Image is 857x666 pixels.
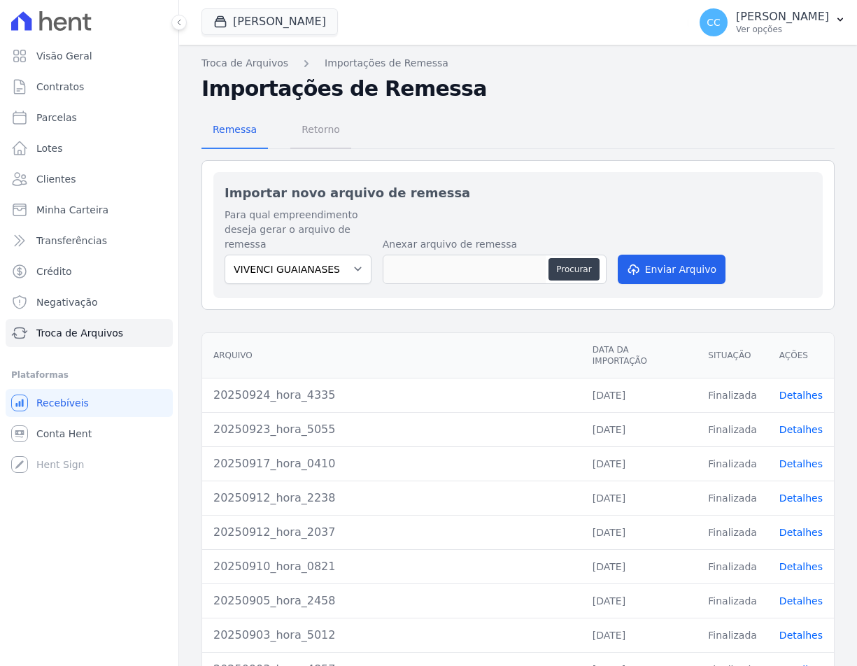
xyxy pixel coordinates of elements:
td: [DATE] [581,378,697,412]
button: Enviar Arquivo [618,255,725,284]
th: Situação [697,333,768,378]
span: Contratos [36,80,84,94]
span: Retorno [293,115,348,143]
label: Para qual empreendimento deseja gerar o arquivo de remessa [225,208,371,252]
nav: Tab selector [201,113,351,149]
td: Finalizada [697,583,768,618]
td: [DATE] [581,583,697,618]
td: Finalizada [697,618,768,652]
div: 20250910_hora_0821 [213,558,570,575]
td: Finalizada [697,481,768,515]
a: Contratos [6,73,173,101]
td: [DATE] [581,618,697,652]
a: Detalhes [779,424,823,435]
a: Troca de Arquivos [201,56,288,71]
td: Finalizada [697,446,768,481]
td: [DATE] [581,481,697,515]
h2: Importar novo arquivo de remessa [225,183,812,202]
span: Lotes [36,141,63,155]
th: Arquivo [202,333,581,378]
button: [PERSON_NAME] [201,8,338,35]
th: Ações [768,333,834,378]
p: Ver opções [736,24,829,35]
a: Troca de Arquivos [6,319,173,347]
button: Procurar [548,258,599,281]
a: Remessa [201,113,268,149]
td: [DATE] [581,412,697,446]
h2: Importações de Remessa [201,76,835,101]
div: 20250912_hora_2037 [213,524,570,541]
span: Minha Carteira [36,203,108,217]
span: Recebíveis [36,396,89,410]
div: 20250923_hora_5055 [213,421,570,438]
td: Finalizada [697,412,768,446]
a: Detalhes [779,390,823,401]
a: Minha Carteira [6,196,173,224]
a: Detalhes [779,561,823,572]
a: Retorno [290,113,351,149]
td: Finalizada [697,549,768,583]
span: Crédito [36,264,72,278]
div: 20250912_hora_2238 [213,490,570,506]
td: [DATE] [581,446,697,481]
a: Detalhes [779,527,823,538]
a: Detalhes [779,630,823,641]
span: Clientes [36,172,76,186]
td: Finalizada [697,515,768,549]
a: Parcelas [6,104,173,132]
span: Conta Hent [36,427,92,441]
span: Parcelas [36,111,77,125]
div: 20250924_hora_4335 [213,387,570,404]
td: Finalizada [697,378,768,412]
a: Detalhes [779,458,823,469]
div: 20250905_hora_2458 [213,593,570,609]
a: Clientes [6,165,173,193]
a: Negativação [6,288,173,316]
span: Negativação [36,295,98,309]
th: Data da Importação [581,333,697,378]
p: [PERSON_NAME] [736,10,829,24]
span: CC [707,17,721,27]
a: Transferências [6,227,173,255]
button: CC [PERSON_NAME] Ver opções [688,3,857,42]
a: Conta Hent [6,420,173,448]
span: Troca de Arquivos [36,326,123,340]
div: 20250917_hora_0410 [213,455,570,472]
a: Detalhes [779,595,823,607]
td: [DATE] [581,515,697,549]
div: Plataformas [11,367,167,383]
a: Detalhes [779,493,823,504]
a: Importações de Remessa [325,56,448,71]
span: Remessa [204,115,265,143]
a: Recebíveis [6,389,173,417]
span: Transferências [36,234,107,248]
nav: Breadcrumb [201,56,835,71]
label: Anexar arquivo de remessa [383,237,607,252]
a: Crédito [6,257,173,285]
a: Lotes [6,134,173,162]
td: [DATE] [581,549,697,583]
div: 20250903_hora_5012 [213,627,570,644]
span: Visão Geral [36,49,92,63]
a: Visão Geral [6,42,173,70]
